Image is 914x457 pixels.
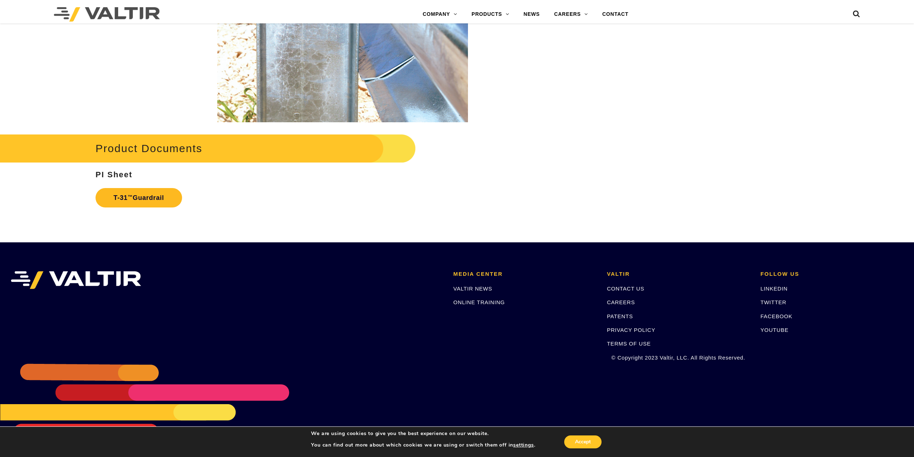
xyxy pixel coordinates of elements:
[760,299,786,305] a: TWITTER
[607,327,655,333] a: PRIVACY POLICY
[760,271,903,277] h2: FOLLOW US
[96,188,182,207] a: T-31™Guardrail
[11,271,141,289] img: VALTIR
[127,194,133,200] sup: ™
[607,299,635,305] a: CAREERS
[453,299,505,305] a: ONLINE TRAINING
[607,341,651,347] a: TERMS OF USE
[453,285,492,292] a: VALTIR NEWS
[760,313,792,319] a: FACEBOOK
[54,7,160,22] img: Valtir
[311,442,535,448] p: You can find out more about which cookies we are using or switch them off in .
[453,271,596,277] h2: MEDIA CENTER
[513,442,534,448] button: settings
[607,271,750,277] h2: VALTIR
[760,327,788,333] a: YOUTUBE
[516,7,547,22] a: NEWS
[311,430,535,437] p: We are using cookies to give you the best experience on our website.
[416,7,464,22] a: COMPANY
[464,7,516,22] a: PRODUCTS
[607,313,633,319] a: PATENTS
[760,285,788,292] a: LINKEDIN
[564,435,602,448] button: Accept
[595,7,636,22] a: CONTACT
[607,285,644,292] a: CONTACT US
[607,353,750,362] p: © Copyright 2023 Valtir, LLC. All Rights Reserved.
[547,7,595,22] a: CAREERS
[96,170,133,179] strong: PI Sheet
